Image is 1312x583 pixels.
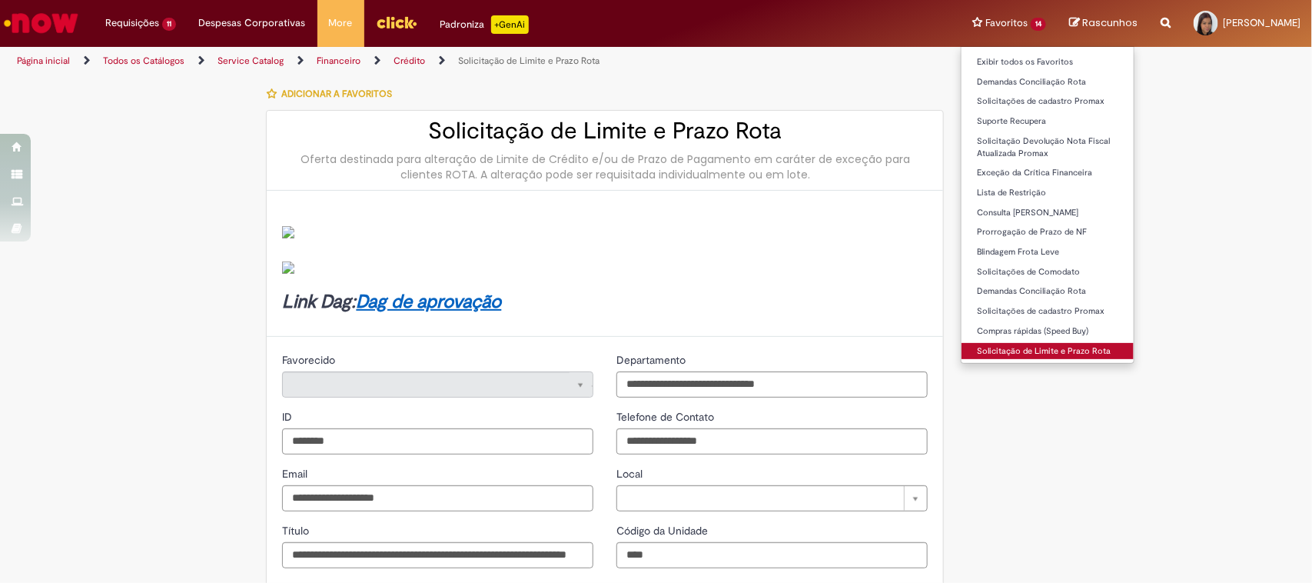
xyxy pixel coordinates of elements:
p: +GenAi [491,15,529,34]
input: Telefone de Contato [616,428,928,455]
strong: Link Dag: [282,290,501,314]
span: Despesas Corporativas [199,15,306,31]
a: Demandas Conciliação Rota [962,283,1134,300]
a: Dag de aprovação [356,290,501,314]
a: Financeiro [317,55,360,67]
span: 14 [1031,18,1046,31]
a: Solicitações de Comodato [962,264,1134,281]
a: Solicitações de cadastro Promax [962,93,1134,110]
a: Solicitação de Limite e Prazo Rota [458,55,600,67]
a: Compras rápidas (Speed Buy) [962,323,1134,340]
button: Adicionar a Favoritos [266,78,400,110]
span: 11 [162,18,176,31]
a: Página inicial [17,55,70,67]
input: Título [282,542,593,568]
a: Exibir todos os Favoritos [962,54,1134,71]
ul: Favoritos [961,46,1134,364]
input: Departamento [616,371,928,398]
ul: Trilhas de página [12,47,863,75]
img: sys_attachment.do [282,226,294,238]
a: Solicitação de Limite e Prazo Rota [962,343,1134,360]
span: Rascunhos [1082,15,1138,30]
span: Requisições [105,15,159,31]
input: Código da Unidade [616,542,928,568]
input: Email [282,485,593,511]
div: Oferta destinada para alteração de Limite de Crédito e/ou de Prazo de Pagamento em caráter de exc... [282,152,928,182]
a: Exceção da Crítica Financeira [962,165,1134,182]
a: Service Catalog [218,55,284,67]
a: Todos os Catálogos [103,55,184,67]
a: Blindagem Frota Leve [962,244,1134,261]
span: Código da Unidade [616,524,711,538]
span: Adicionar a Favoritos [281,88,392,100]
a: Solicitação Devolução Nota Fiscal Atualizada Promax [962,133,1134,162]
span: ID [282,410,295,424]
span: Email [282,467,311,481]
a: Demandas Conciliação Rota [962,74,1134,91]
img: click_logo_yellow_360x200.png [376,11,417,34]
span: Título [282,524,312,538]
a: Limpar campo Local [616,485,928,511]
span: Local [616,467,646,481]
h2: Solicitação de Limite e Prazo Rota [282,118,928,144]
a: Rascunhos [1069,16,1138,31]
span: Favoritos [985,15,1028,31]
a: Crédito [394,55,425,67]
a: Lista de Restrição [962,185,1134,202]
a: Consulta [PERSON_NAME] [962,205,1134,222]
a: Limpar campo Favorecido [282,371,593,398]
input: ID [282,428,593,455]
span: Departamento [616,353,689,367]
a: Solicitações de cadastro Promax [962,303,1134,320]
img: ServiceNow [2,8,81,38]
span: [PERSON_NAME] [1223,16,1300,29]
a: Prorrogação de Prazo de NF [962,224,1134,241]
div: Padroniza [440,15,529,34]
span: More [329,15,353,31]
a: Suporte Recupera [962,113,1134,130]
span: Somente leitura - Favorecido [282,353,338,367]
span: Telefone de Contato [616,410,717,424]
img: sys_attachment.do [282,262,294,274]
